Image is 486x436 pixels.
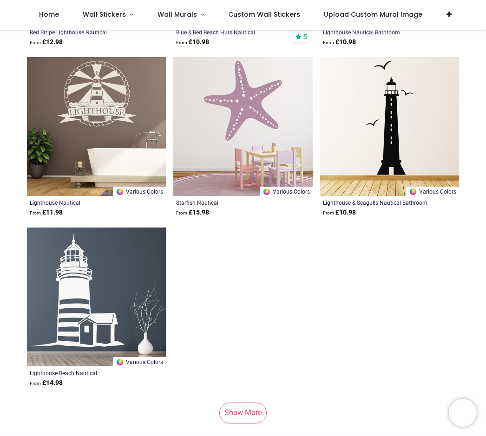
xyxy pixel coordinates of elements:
[323,28,430,36] a: Lighthouse Nautical Bathroom
[323,38,356,47] strong: £ 10.98
[113,357,166,366] a: Various Colors
[324,10,422,19] span: Upload Custom Mural Image
[116,358,124,366] img: Color Wheel
[323,208,356,217] strong: £ 10.98
[113,187,166,196] a: Various Colors
[30,378,63,388] strong: £ 14.98
[158,10,197,19] span: Wall Murals
[30,369,137,377] a: Lighthouse Beach Nautical
[176,208,209,217] strong: £ 15.98
[303,33,307,41] span: 5
[263,188,271,196] img: Color Wheel
[173,57,312,196] img: Starfish Nautical Wall Sticker
[30,208,63,217] strong: £ 11.98
[30,40,41,45] span: From
[320,57,459,196] img: Lighthouse & Seagulls Nautical Bathroom Wall Sticker
[39,10,59,19] span: Home
[176,40,187,45] span: From
[409,188,417,196] img: Color Wheel
[323,210,334,215] span: From
[116,188,124,196] img: Color Wheel
[30,28,137,36] a: Red Stripe Lighthouse Nautical
[30,381,41,386] span: From
[176,210,187,215] span: From
[228,10,300,19] span: Custom Wall Stickers
[449,399,477,427] iframe: Brevo live chat
[27,57,166,196] img: Lighthouse Nautical Wall Sticker
[27,228,166,366] img: Lighthouse Beach Nautical Wall Sticker - Mod6
[30,210,41,215] span: From
[30,199,137,206] a: Lighthouse Nautical
[176,38,209,47] strong: £ 10.98
[260,187,313,196] a: Various Colors
[176,28,283,36] a: Blue & Red Beach Huts Nautical
[30,38,63,47] strong: £ 12.98
[176,199,283,206] a: Starfish Nautical
[323,199,430,206] a: Lighthouse & Seagulls Nautical Bathroom
[219,403,267,423] a: Show More
[406,187,459,196] a: Various Colors
[83,10,126,19] span: Wall Stickers
[323,40,334,45] span: From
